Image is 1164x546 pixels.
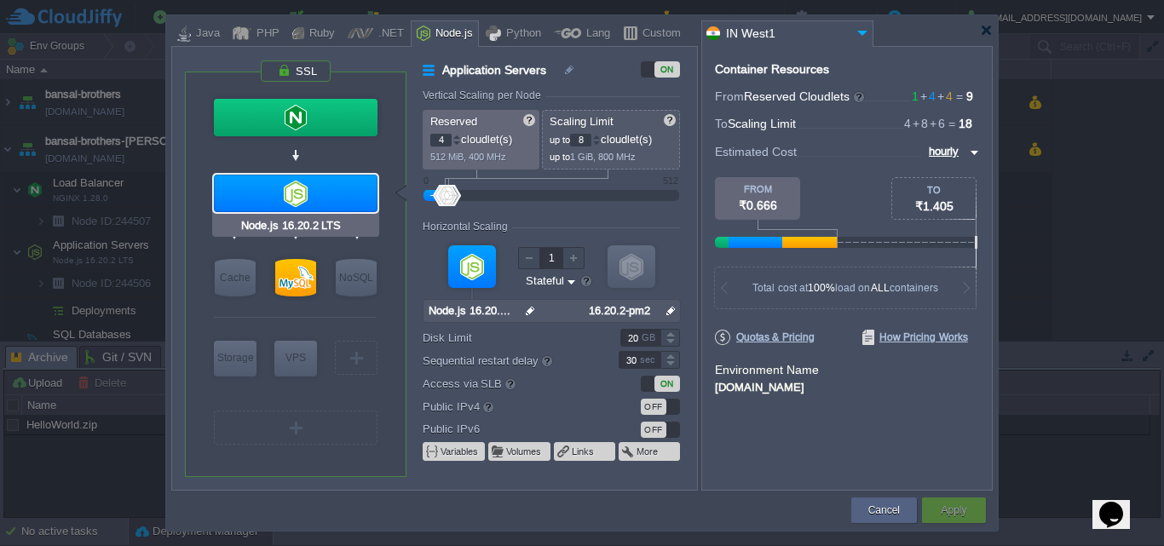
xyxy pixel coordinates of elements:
[862,330,968,345] span: How Pricing Works
[423,397,596,416] label: Public IPv4
[715,184,800,194] div: FROM
[506,445,543,458] button: Volumes
[215,259,256,296] div: Cache
[936,89,953,103] span: 4
[919,89,929,103] span: +
[641,399,666,415] div: OFF
[214,411,377,445] div: Create New Layer
[191,21,220,47] div: Java
[214,175,377,212] div: Application Servers
[892,185,976,195] div: TO
[941,502,966,519] button: Apply
[423,329,596,347] label: Disk Limit
[642,330,659,346] div: GB
[336,259,377,296] div: NoSQL Databases
[581,21,610,47] div: Lang
[868,502,900,519] button: Cancel
[744,89,866,103] span: Reserved Cloudlets
[570,152,636,162] span: 1 GiB, 800 MHz
[637,445,660,458] button: More
[919,89,936,103] span: 4
[274,341,317,376] div: Elastic VPS
[641,422,666,438] div: OFF
[336,259,377,296] div: NoSQL
[715,378,979,394] div: [DOMAIN_NAME]
[728,117,796,130] span: Scaling Limit
[654,61,680,78] div: ON
[663,175,678,186] div: 512
[953,89,966,103] span: =
[373,21,404,47] div: .NET
[640,352,659,368] div: sec
[904,117,911,130] span: 4
[915,199,954,213] span: ₹1.405
[959,117,972,130] span: 18
[715,63,829,76] div: Container Resources
[715,89,744,103] span: From
[715,142,797,161] span: Estimated Cost
[430,115,477,128] span: Reserved
[423,420,596,438] label: Public IPv6
[550,115,614,128] span: Scaling Limit
[550,135,570,145] span: up to
[304,21,335,47] div: Ruby
[912,89,919,103] span: 1
[274,341,317,375] div: VPS
[739,198,777,212] span: ₹0.666
[928,117,938,130] span: +
[715,363,819,376] label: Environment Name
[966,89,973,103] span: 9
[911,117,921,130] span: +
[501,21,541,47] div: Python
[945,117,959,130] span: =
[423,374,596,393] label: Access via SLB
[550,152,570,162] span: up to
[335,341,377,375] div: Create New Layer
[572,445,596,458] button: Links
[1092,478,1147,529] iframe: chat widget
[423,221,512,233] div: Horizontal Scaling
[275,259,316,296] div: SQL Databases
[423,351,596,370] label: Sequential restart delay
[441,445,480,458] button: Variables
[214,99,377,136] div: Load Balancer
[430,152,506,162] span: 512 MiB, 400 MHz
[424,175,429,186] div: 0
[637,21,681,47] div: Custom
[251,21,279,47] div: PHP
[654,376,680,392] div: ON
[423,89,545,101] div: Vertical Scaling per Node
[430,21,473,47] div: Node.js
[214,341,256,376] div: Storage Containers
[936,89,946,103] span: +
[715,330,815,345] span: Quotas & Pricing
[911,117,928,130] span: 8
[928,117,945,130] span: 6
[550,129,674,147] p: cloudlet(s)
[214,341,256,375] div: Storage
[715,117,728,130] span: To
[430,129,533,147] p: cloudlet(s)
